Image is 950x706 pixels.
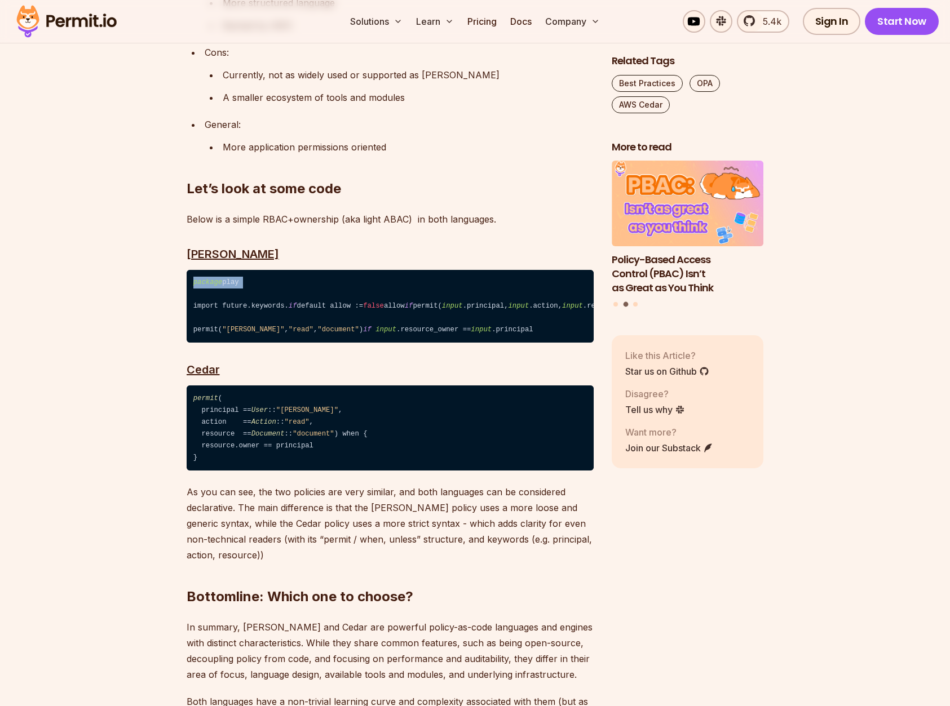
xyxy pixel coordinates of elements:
[612,140,764,154] h2: More to read
[633,302,638,307] button: Go to slide 3
[187,543,594,606] h2: Bottomline: Which one to choose?
[289,326,313,334] span: "read"
[251,406,268,414] span: User
[541,10,604,33] button: Company
[612,161,764,309] div: Posts
[612,253,764,295] h3: Policy-Based Access Control (PBAC) Isn’t as Great as You Think
[737,10,789,33] a: 5.4k
[612,161,764,295] a: Policy-Based Access Control (PBAC) Isn’t as Great as You ThinkPolicy-Based Access Control (PBAC) ...
[625,387,685,401] p: Disagree?
[405,302,413,310] span: if
[803,8,861,35] a: Sign In
[222,326,284,334] span: "[PERSON_NAME]"
[11,2,122,41] img: Permit logo
[623,302,628,307] button: Go to slide 2
[625,349,709,362] p: Like this Article?
[276,406,338,414] span: "[PERSON_NAME]"
[187,385,594,470] code: ( principal == :: , action == :: , resource == :: ) when { resource.owner == principal }
[205,45,594,60] p: Cons:
[690,75,720,92] a: OPA
[187,270,594,343] code: play import future.keywords. default allow := allow permit( .principal, .action, .resource) permi...
[612,75,683,92] a: Best Practices
[363,326,372,334] span: if
[613,302,618,307] button: Go to slide 1
[187,135,594,198] h2: Let’s look at some code
[612,54,764,68] h2: Related Tags
[251,430,285,438] span: Document
[442,302,463,310] span: input
[625,403,685,416] a: Tell us why
[251,418,276,426] span: Action
[223,139,594,155] p: More application permissions oriented
[187,484,594,563] p: As you can see, the two policies are very similar, and both languages can be considered declarati...
[612,96,670,113] a: AWS Cedar
[193,394,218,402] span: permit
[562,302,583,310] span: input
[187,247,279,261] u: [PERSON_NAME]⁠
[506,10,536,33] a: Docs
[509,302,529,310] span: input
[187,619,594,682] p: In summary, [PERSON_NAME] and Cedar are powerful policy-as-code languages and engines with distin...
[756,15,781,28] span: 5.4k
[865,8,939,35] a: Start Now
[612,161,764,247] img: Policy-Based Access Control (PBAC) Isn’t as Great as You Think
[625,365,709,378] a: Star us on Github
[463,10,501,33] a: Pricing
[193,278,222,286] span: package
[284,418,309,426] span: "read"
[187,211,594,227] p: Below is a simple RBAC+ownership (aka light ABAC) in both languages.
[625,425,713,439] p: Want more?
[375,326,396,334] span: input
[625,441,713,455] a: Join our Substack
[187,363,220,376] u: Cedar
[612,161,764,295] li: 2 of 3
[289,302,297,310] span: if
[293,430,334,438] span: "document"
[412,10,458,33] button: Learn
[363,302,384,310] span: false
[471,326,492,334] span: input
[223,90,594,105] p: A smaller ecosystem of tools and modules
[317,326,359,334] span: "document"
[223,67,594,83] p: Currently, not as widely used or supported as [PERSON_NAME]
[205,117,594,132] p: General:
[346,10,407,33] button: Solutions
